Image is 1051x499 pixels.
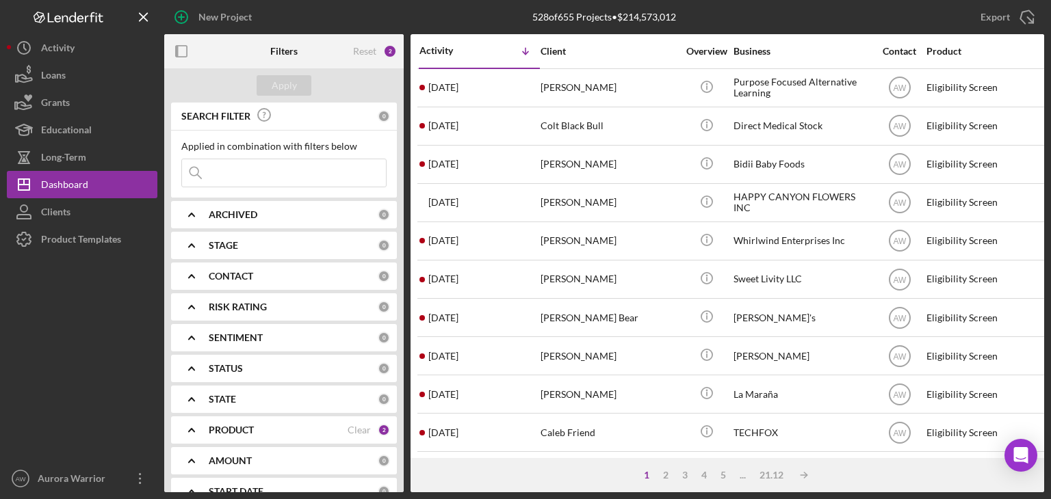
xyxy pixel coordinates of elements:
[428,427,458,438] time: 2025-07-28 23:50
[734,108,870,144] div: Direct Medical Stock
[378,455,390,467] div: 0
[874,46,925,57] div: Contact
[541,223,677,259] div: [PERSON_NAME]
[41,171,88,202] div: Dashboard
[734,185,870,221] div: HAPPY CANYON FLOWERS INC
[378,393,390,405] div: 0
[209,486,263,497] b: START DATE
[428,389,458,400] time: 2025-08-02 18:00
[209,455,252,466] b: AMOUNT
[428,197,458,208] time: 2025-08-12 00:44
[428,159,458,170] time: 2025-08-14 05:21
[681,46,732,57] div: Overview
[428,312,458,323] time: 2025-08-08 13:16
[209,271,253,282] b: CONTACT
[198,3,252,31] div: New Project
[893,275,907,284] text: AW
[541,338,677,374] div: [PERSON_NAME]
[378,362,390,375] div: 0
[734,223,870,259] div: Whirlwind Enterprises Inc
[41,226,121,256] div: Product Templates
[541,261,677,297] div: [PERSON_NAME]
[41,62,66,92] div: Loans
[967,3,1044,31] button: Export
[893,160,907,170] text: AW
[7,198,157,226] button: Clients
[675,470,695,481] div: 3
[893,83,907,93] text: AW
[7,89,157,116] button: Grants
[541,185,677,221] div: [PERSON_NAME]
[541,46,677,57] div: Client
[541,108,677,144] div: Colt Black Bull
[181,141,387,152] div: Applied in combination with filters below
[893,313,907,323] text: AW
[734,299,870,336] div: [PERSON_NAME]'s
[734,46,870,57] div: Business
[893,428,907,437] text: AW
[734,261,870,297] div: Sweet Livity LLC
[7,226,157,253] button: Product Templates
[15,475,26,483] text: AW
[378,485,390,498] div: 0
[428,273,458,284] time: 2025-08-09 11:03
[34,465,123,496] div: Aurora Warrior
[7,171,157,198] button: Dashboard
[637,470,656,481] div: 1
[378,301,390,313] div: 0
[7,34,157,62] button: Activity
[41,116,92,147] div: Educational
[734,414,870,450] div: TECHFOX
[209,394,236,405] b: STATE
[181,111,250,122] b: SEARCH FILTER
[428,235,458,246] time: 2025-08-10 22:34
[981,3,1010,31] div: Export
[41,34,75,65] div: Activity
[378,332,390,344] div: 0
[209,301,267,312] b: RISK RATING
[734,338,870,374] div: [PERSON_NAME]
[209,424,254,435] b: PRODUCT
[428,351,458,362] time: 2025-08-04 20:59
[541,376,677,412] div: [PERSON_NAME]
[353,46,376,57] div: Reset
[257,75,311,96] button: Apply
[541,453,677,489] div: [PERSON_NAME]
[41,198,70,229] div: Clients
[541,70,677,106] div: [PERSON_NAME]
[209,363,243,374] b: STATUS
[893,351,907,361] text: AW
[1004,439,1037,472] div: Open Intercom Messenger
[893,390,907,399] text: AW
[733,470,753,481] div: ...
[378,110,390,122] div: 0
[41,89,70,120] div: Grants
[532,12,676,23] div: 528 of 655 Projects • $214,573,012
[7,144,157,171] button: Long-Term
[348,424,371,435] div: Clear
[41,144,86,174] div: Long-Term
[270,46,298,57] b: Filters
[378,424,390,436] div: 2
[164,3,265,31] button: New Project
[428,120,458,131] time: 2025-08-17 21:54
[714,470,733,481] div: 5
[893,122,907,131] text: AW
[541,414,677,450] div: Caleb Friend
[893,198,907,208] text: AW
[7,116,157,144] button: Educational
[378,208,390,221] div: 0
[734,70,870,106] div: Purpose Focused Alternative Learning
[734,146,870,183] div: Bidii Baby Foods
[893,237,907,246] text: AW
[7,62,157,89] button: Loans
[734,376,870,412] div: La Maraña
[428,82,458,93] time: 2025-08-17 23:05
